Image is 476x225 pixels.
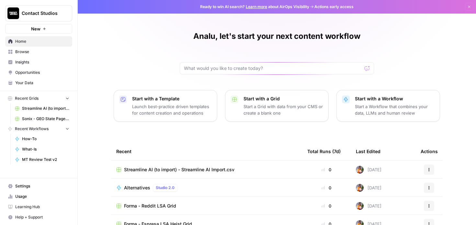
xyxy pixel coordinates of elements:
h1: Analu, let's start your next content workflow [193,31,360,41]
a: Streamline AI (to import) - Streamline AI Import.csv [116,166,297,173]
span: Forma - Reddit LSA Grid [124,203,176,209]
img: Contact Studios Logo [7,7,19,19]
span: Insights [15,59,69,65]
span: Actions early access [314,4,354,10]
a: Learning Hub [5,202,72,212]
a: Sonix - GEO State Pages Grid [12,114,72,124]
span: What-Is [22,146,69,152]
span: Browse [15,49,69,55]
span: Home [15,39,69,44]
a: What-Is [12,144,72,154]
div: Recent [116,142,297,160]
a: Browse [5,47,72,57]
span: Learning Hub [15,204,69,210]
span: Help + Support [15,214,69,220]
a: Settings [5,181,72,191]
span: Recent Grids [15,96,39,101]
a: Forma - Reddit LSA Grid [116,203,297,209]
a: Your Data [5,78,72,88]
img: 6orw4u7h01d8442agxbx6xuv1fkr [356,184,364,192]
p: Start with a Template [132,96,212,102]
div: 0 [307,203,346,209]
div: Last Edited [356,142,380,160]
button: Start with a GridStart a Grid with data from your CMS or create a blank one [225,90,329,122]
a: MT Review Test v2 [12,154,72,165]
span: How-To [22,136,69,142]
button: New [5,24,72,34]
span: Streamline AI (to import) - Streamline AI Import.csv [22,106,69,111]
span: Your Data [15,80,69,86]
span: MT Review Test v2 [22,157,69,163]
div: Total Runs (7d) [307,142,341,160]
p: Start a Workflow that combines your data, LLMs and human review [355,103,435,116]
img: 6orw4u7h01d8442agxbx6xuv1fkr [356,202,364,210]
div: [DATE] [356,202,381,210]
a: Usage [5,191,72,202]
button: Start with a TemplateLaunch best-practice driven templates for content creation and operations [114,90,217,122]
span: Sonix - GEO State Pages Grid [22,116,69,122]
button: Recent Workflows [5,124,72,134]
p: Start with a Grid [244,96,323,102]
a: Learn more [246,4,267,9]
a: Home [5,36,72,47]
span: Recent Workflows [15,126,49,132]
span: Settings [15,183,69,189]
span: Streamline AI (to import) - Streamline AI Import.csv [124,166,234,173]
a: Insights [5,57,72,67]
p: Start with a Workflow [355,96,435,102]
div: 0 [307,166,346,173]
span: Studio 2.0 [156,185,175,191]
div: [DATE] [356,184,381,192]
a: AlternativesStudio 2.0 [116,184,297,192]
input: What would you like to create today? [184,65,362,72]
button: Start with a WorkflowStart a Workflow that combines your data, LLMs and human review [336,90,440,122]
p: Launch best-practice driven templates for content creation and operations [132,103,212,116]
button: Recent Grids [5,94,72,103]
a: Streamline AI (to import) - Streamline AI Import.csv [12,103,72,114]
button: Workspace: Contact Studios [5,5,72,21]
button: Help + Support [5,212,72,222]
div: [DATE] [356,166,381,174]
span: Ready to win AI search? about AirOps Visibility [200,4,309,10]
div: Actions [421,142,438,160]
span: Alternatives [124,185,150,191]
span: New [31,26,40,32]
a: Opportunities [5,67,72,78]
span: Contact Studios [22,10,61,17]
a: How-To [12,134,72,144]
p: Start a Grid with data from your CMS or create a blank one [244,103,323,116]
img: 6orw4u7h01d8442agxbx6xuv1fkr [356,166,364,174]
span: Usage [15,194,69,199]
span: Opportunities [15,70,69,75]
div: 0 [307,185,346,191]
